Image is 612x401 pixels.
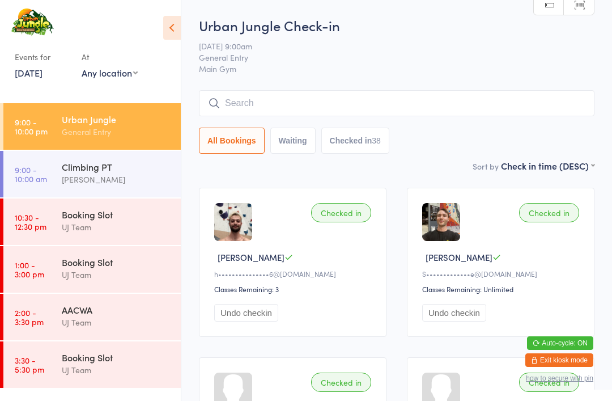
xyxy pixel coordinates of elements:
div: At [82,48,138,66]
div: Events for [15,48,70,66]
div: 38 [372,136,381,145]
span: Main Gym [199,63,594,74]
button: Exit kiosk mode [525,353,593,367]
div: h•••••••••••••••6@[DOMAIN_NAME] [214,269,375,278]
time: 10:30 - 12:30 pm [15,213,46,231]
a: 1:00 -3:00 pmBooking SlotUJ Team [3,246,181,293]
button: Undo checkin [214,304,278,322]
div: Booking Slot [62,351,171,364]
div: Checked in [311,203,371,222]
div: AACWA [62,303,171,316]
input: Search [199,90,594,116]
div: [PERSON_NAME] [62,173,171,186]
h2: Urban Jungle Check-in [199,16,594,35]
div: Booking Slot [62,256,171,268]
button: Auto-cycle: ON [527,336,593,350]
button: how to secure with pin [526,374,593,382]
time: 9:00 - 10:00 am [15,165,47,183]
time: 1:00 - 3:00 pm [15,260,44,278]
button: All Bookings [199,128,265,154]
div: Check in time (DESC) [501,159,594,172]
div: Checked in [519,373,579,392]
div: UJ Team [62,268,171,281]
button: Waiting [270,128,316,154]
div: Classes Remaining: 3 [214,284,375,294]
div: Checked in [519,203,579,222]
div: UJ Team [62,316,171,329]
div: Urban Jungle [62,113,171,125]
a: 3:30 -5:30 pmBooking SlotUJ Team [3,341,181,388]
span: General Entry [199,52,577,63]
span: [DATE] 9:00am [199,40,577,52]
div: General Entry [62,125,171,138]
div: Climbing PT [62,161,171,173]
button: Undo checkin [422,304,486,322]
div: Booking Slot [62,208,171,221]
a: 2:00 -3:30 pmAACWAUJ Team [3,294,181,340]
div: Checked in [311,373,371,392]
img: image1736576979.png [214,203,252,241]
label: Sort by [473,161,499,172]
span: [PERSON_NAME] [218,251,284,263]
a: [DATE] [15,66,42,79]
div: UJ Team [62,221,171,234]
span: [PERSON_NAME] [426,251,492,263]
img: Urban Jungle Indoor Rock Climbing [11,9,54,36]
time: 2:00 - 3:30 pm [15,308,44,326]
time: 3:30 - 5:30 pm [15,356,44,374]
time: 9:00 - 10:00 pm [15,117,48,136]
div: Any location [82,66,138,79]
a: 9:00 -10:00 amClimbing PT[PERSON_NAME] [3,151,181,197]
a: 9:00 -10:00 pmUrban JungleGeneral Entry [3,103,181,150]
img: image1739878937.png [422,203,460,241]
button: Checked in38 [321,128,389,154]
div: S•••••••••••••e@[DOMAIN_NAME] [422,269,583,278]
div: Classes Remaining: Unlimited [422,284,583,294]
a: 10:30 -12:30 pmBooking SlotUJ Team [3,199,181,245]
div: UJ Team [62,364,171,377]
